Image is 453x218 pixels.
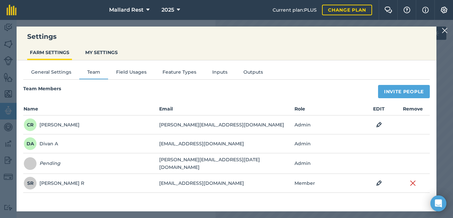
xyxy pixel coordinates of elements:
img: svg+xml;base64,PHN2ZyB4bWxucz0iaHR0cDovL3d3dy53My5vcmcvMjAwMC9zdmciIHdpZHRoPSIxOCIgaGVpZ2h0PSIyNC... [376,121,382,129]
button: Outputs [235,68,271,78]
td: [PERSON_NAME][EMAIL_ADDRESS][DATE][DOMAIN_NAME] [159,153,294,174]
td: Member [294,174,362,193]
h3: Settings [17,32,436,41]
img: A question mark icon [403,7,411,13]
span: 2025 [162,6,174,14]
th: Remove [396,105,430,115]
td: Admin [294,134,362,153]
div: [PERSON_NAME] [24,118,80,131]
a: Change plan [322,5,372,15]
div: Open Intercom Messenger [430,195,446,211]
div: [PERSON_NAME] R [24,177,84,190]
span: DA [24,137,37,150]
td: Admin [294,153,362,174]
button: Field Usages [108,68,155,78]
button: Invite People [378,85,430,98]
div: Divan A [24,137,58,150]
img: svg+xml;base64,PHN2ZyB4bWxucz0iaHR0cDovL3d3dy53My5vcmcvMjAwMC9zdmciIHdpZHRoPSIxNyIgaGVpZ2h0PSIxNy... [422,6,429,14]
button: Feature Types [155,68,204,78]
span: SR [24,177,37,190]
span: Current plan : PLUS [273,6,317,14]
img: fieldmargin Logo [7,5,17,15]
th: Name [23,105,159,115]
img: A cog icon [440,7,448,13]
img: svg+xml;base64,PHN2ZyB4bWxucz0iaHR0cDovL3d3dy53My5vcmcvMjAwMC9zdmciIHdpZHRoPSIxOCIgaGVpZ2h0PSIyNC... [376,179,382,187]
th: Role [294,105,362,115]
em: Pending [39,160,60,167]
td: [PERSON_NAME][EMAIL_ADDRESS][DOMAIN_NAME] [159,115,294,134]
th: EDIT [362,105,396,115]
img: svg+xml;base64,PHN2ZyB4bWxucz0iaHR0cDovL3d3dy53My5vcmcvMjAwMC9zdmciIHdpZHRoPSIyMiIgaGVpZ2h0PSIzMC... [410,179,416,187]
button: FARM SETTINGS [27,46,72,59]
button: Team [79,68,108,78]
td: Admin [294,115,362,134]
button: MY SETTINGS [83,46,120,59]
td: [EMAIL_ADDRESS][DOMAIN_NAME] [159,134,294,153]
th: Email [159,105,294,115]
span: CR [24,118,37,131]
img: Two speech bubbles overlapping with the left bubble in the forefront [384,7,392,13]
span: Mallard Rest [109,6,144,14]
h4: Team Members [23,85,61,95]
td: [EMAIL_ADDRESS][DOMAIN_NAME] [159,174,294,193]
button: General Settings [23,68,79,78]
img: svg+xml;base64,PHN2ZyB4bWxucz0iaHR0cDovL3d3dy53My5vcmcvMjAwMC9zdmciIHdpZHRoPSIyMiIgaGVpZ2h0PSIzMC... [442,27,448,35]
button: Inputs [204,68,235,78]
